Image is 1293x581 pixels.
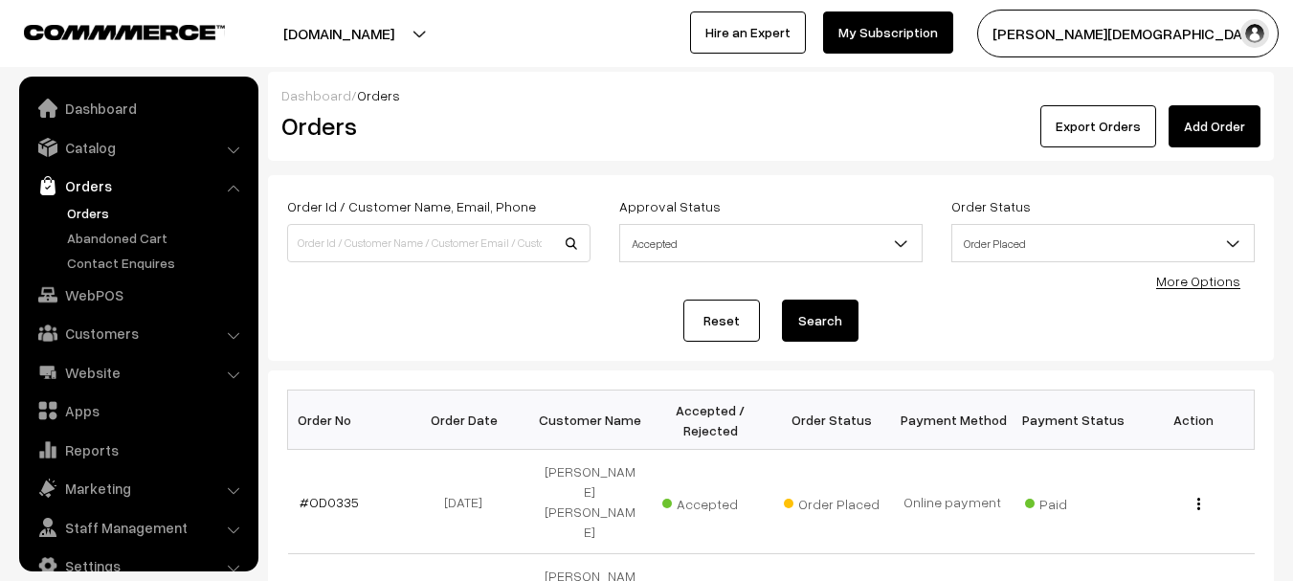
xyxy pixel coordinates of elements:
a: Contact Enquires [62,253,252,273]
button: Search [782,300,858,342]
img: user [1240,19,1269,48]
td: Online payment [892,450,1013,554]
a: Customers [24,316,252,350]
button: [DOMAIN_NAME] [216,10,461,57]
span: Accepted [662,489,758,514]
span: Paid [1025,489,1121,514]
th: Order No [288,391,409,450]
td: [PERSON_NAME] [PERSON_NAME] [529,450,650,554]
span: Orders [357,87,400,103]
th: Order Date [409,391,529,450]
span: Order Placed [952,227,1254,260]
a: COMMMERCE [24,19,191,42]
a: Abandoned Cart [62,228,252,248]
a: Reports [24,433,252,467]
span: Accepted [619,224,923,262]
a: WebPOS [24,278,252,312]
h2: Orders [281,111,589,141]
a: Hire an Expert [690,11,806,54]
a: My Subscription [823,11,953,54]
a: Website [24,355,252,390]
button: Export Orders [1040,105,1156,147]
input: Order Id / Customer Name / Customer Email / Customer Phone [287,224,591,262]
label: Approval Status [619,196,721,216]
td: [DATE] [409,450,529,554]
th: Customer Name [529,391,650,450]
img: Menu [1197,498,1200,510]
span: Order Placed [951,224,1255,262]
th: Payment Status [1013,391,1133,450]
label: Order Status [951,196,1031,216]
label: Order Id / Customer Name, Email, Phone [287,196,536,216]
a: Staff Management [24,510,252,545]
a: Marketing [24,471,252,505]
button: [PERSON_NAME][DEMOGRAPHIC_DATA] [977,10,1279,57]
img: COMMMERCE [24,25,225,39]
a: Apps [24,393,252,428]
span: Accepted [620,227,922,260]
th: Action [1133,391,1254,450]
a: Reset [683,300,760,342]
a: Orders [24,168,252,203]
span: Order Placed [784,489,880,514]
a: Add Order [1169,105,1260,147]
th: Accepted / Rejected [650,391,770,450]
th: Payment Method [892,391,1013,450]
a: Orders [62,203,252,223]
a: Dashboard [281,87,351,103]
a: #OD0335 [300,494,359,510]
th: Order Status [771,391,892,450]
a: Catalog [24,130,252,165]
a: Dashboard [24,91,252,125]
div: / [281,85,1260,105]
a: More Options [1156,273,1240,289]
